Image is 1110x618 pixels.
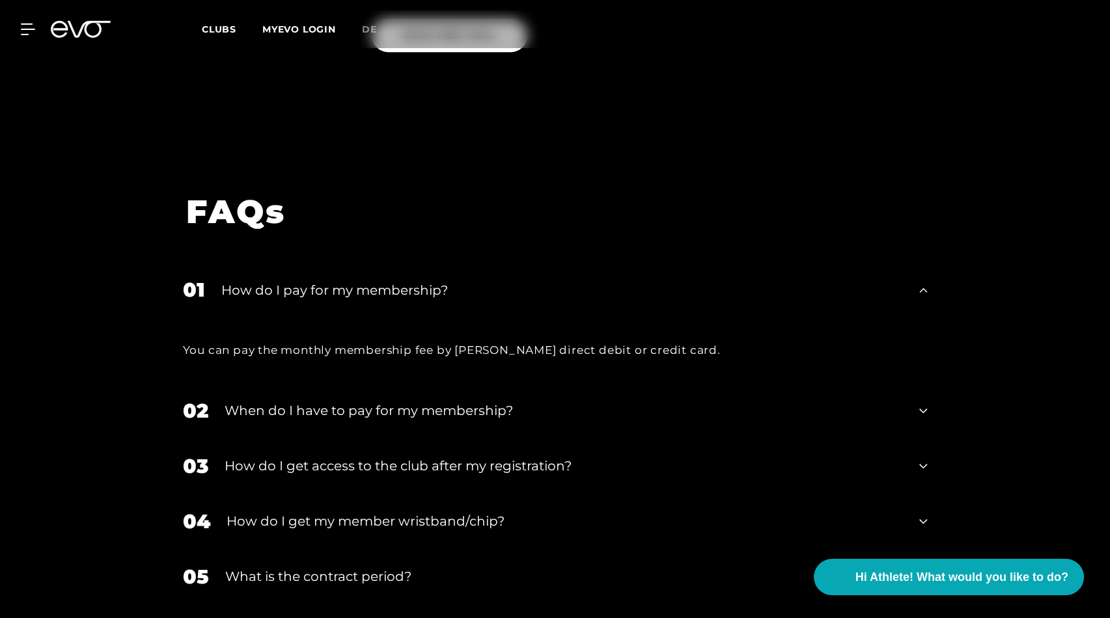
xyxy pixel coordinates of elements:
[221,280,904,300] div: How do I pay for my membership?
[183,451,208,481] div: 03
[227,511,904,531] div: How do I get my member wristband/chip?
[183,275,205,304] div: 01
[186,191,908,233] h1: FAQs
[183,396,208,425] div: 02
[225,401,904,420] div: When do I have to pay for my membership?
[202,23,236,35] span: Clubs
[202,23,262,35] a: Clubs
[262,23,336,35] a: MYEVO LOGIN
[362,23,377,35] span: de
[362,22,393,37] a: de
[183,562,209,591] div: 05
[183,340,928,360] div: You can pay the monthly membership fee by [PERSON_NAME] direct debit or credit card.
[225,456,904,476] div: How do I get access to the club after my registration?
[855,569,1068,586] span: Hi Athlete! What would you like to do?
[183,507,210,536] div: 04
[225,567,904,586] div: What is the contract period?
[814,559,1084,595] button: Hi Athlete! What would you like to do?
